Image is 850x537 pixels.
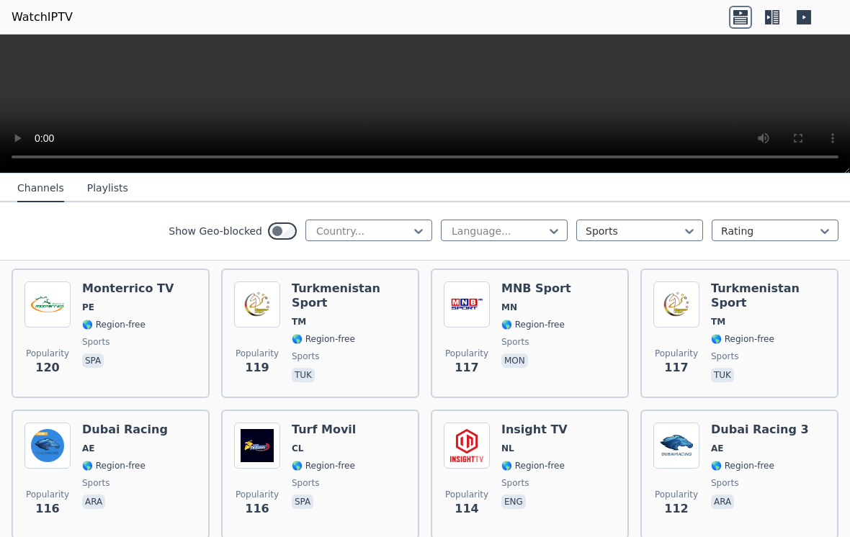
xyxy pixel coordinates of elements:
[444,423,490,469] img: Insight TV
[655,348,698,359] span: Popularity
[501,336,529,348] span: sports
[292,368,315,382] p: tuk
[292,495,313,509] p: spa
[169,224,262,238] label: Show Geo-blocked
[664,500,688,518] span: 112
[292,443,303,454] span: CL
[501,319,565,330] span: 🌎 Region-free
[234,423,280,469] img: Turf Movil
[653,423,699,469] img: Dubai Racing 3
[711,423,809,437] h6: Dubai Racing 3
[292,351,319,362] span: sports
[236,348,279,359] span: Popularity
[87,175,128,202] button: Playlists
[82,477,109,489] span: sports
[501,443,514,454] span: NL
[26,489,69,500] span: Popularity
[82,302,94,313] span: PE
[711,477,738,489] span: sports
[711,460,774,471] span: 🌎 Region-free
[234,281,280,328] img: Turkmenistan Sport
[711,281,826,310] h6: Turkmenistan Sport
[711,351,738,362] span: sports
[501,423,568,437] h6: Insight TV
[17,175,64,202] button: Channels
[292,333,355,345] span: 🌎 Region-free
[35,500,59,518] span: 116
[455,359,478,376] span: 117
[82,460,146,471] span: 🌎 Region-free
[245,500,269,518] span: 116
[501,495,526,509] p: eng
[501,281,571,296] h6: MNB Sport
[35,359,59,376] span: 120
[445,348,488,359] span: Popularity
[82,319,146,330] span: 🌎 Region-free
[82,353,104,368] p: spa
[292,423,356,437] h6: Turf Movil
[711,333,774,345] span: 🌎 Region-free
[292,316,306,328] span: TM
[501,302,517,313] span: MN
[501,353,528,368] p: mon
[82,281,174,296] h6: Monterrico TV
[236,489,279,500] span: Popularity
[26,348,69,359] span: Popularity
[501,460,565,471] span: 🌎 Region-free
[24,423,71,469] img: Dubai Racing
[24,281,71,328] img: Monterrico TV
[444,281,490,328] img: MNB Sport
[501,477,529,489] span: sports
[664,359,688,376] span: 117
[245,359,269,376] span: 119
[711,316,725,328] span: TM
[711,495,734,509] p: ara
[82,336,109,348] span: sports
[292,477,319,489] span: sports
[292,460,355,471] span: 🌎 Region-free
[82,423,168,437] h6: Dubai Racing
[445,489,488,500] span: Popularity
[655,489,698,500] span: Popularity
[455,500,478,518] span: 114
[292,281,406,310] h6: Turkmenistan Sport
[711,443,723,454] span: AE
[711,368,734,382] p: tuk
[653,281,699,328] img: Turkmenistan Sport
[82,495,105,509] p: ara
[12,9,73,26] a: WatchIPTV
[82,443,94,454] span: AE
